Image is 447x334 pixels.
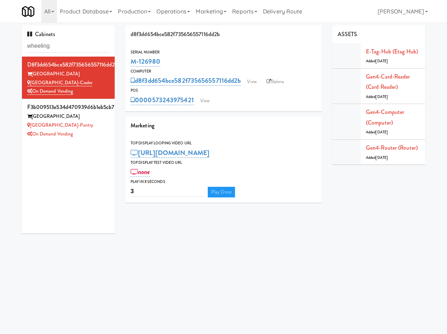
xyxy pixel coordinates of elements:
a: [GEOGRAPHIC_DATA]-Cooler [27,79,93,86]
div: d8f3dd654bce582f735656557116dd2b [27,59,110,70]
div: [GEOGRAPHIC_DATA] [27,112,110,121]
div: [GEOGRAPHIC_DATA] [27,70,110,79]
div: d8f3dd654bce582f735656557116dd2b [125,25,322,44]
div: POS [131,87,316,94]
a: View [243,76,260,87]
span: Cabinets [27,30,56,38]
span: Added [366,155,388,160]
div: Serial Number [131,49,316,56]
a: Gen4-computer (Computer) [366,108,404,127]
a: Play Once [208,187,235,197]
img: Micromart [22,5,34,18]
a: On Demand Vending [27,131,73,137]
a: 0000573243975421 [131,95,194,105]
li: d8f3dd654bce582f735656557116dd2b[GEOGRAPHIC_DATA] [GEOGRAPHIC_DATA]-CoolerOn Demand Vending [22,57,115,99]
span: [DATE] [376,58,388,64]
span: Added [366,129,388,135]
span: [DATE] [376,94,388,99]
a: E-tag-hub (Etag Hub) [366,47,418,56]
a: Balena [263,76,288,87]
div: Top Display Test Video Url [131,159,316,166]
a: [GEOGRAPHIC_DATA]-Pantry [27,122,93,128]
a: [URL][DOMAIN_NAME] [131,148,210,158]
div: Top Display Looping Video Url [131,140,316,147]
li: f3b009513e534d470939d6b1eb5cb753[GEOGRAPHIC_DATA] [GEOGRAPHIC_DATA]-PantryOn Demand Vending [22,99,115,141]
a: Gen4-card-reader (Card Reader) [366,73,410,91]
span: Added [366,94,388,99]
span: [DATE] [376,155,388,160]
span: ASSETS [338,30,357,38]
a: On Demand Vending [27,88,73,95]
a: View [197,96,213,106]
a: none [131,167,150,177]
span: [DATE] [376,129,388,135]
input: Search cabinets [27,40,110,53]
div: Play in X seconds [131,178,316,185]
span: Added [366,58,388,64]
div: f3b009513e534d470939d6b1eb5cb753 [27,102,110,113]
a: d8f3dd654bce582f735656557116dd2b [131,76,241,86]
a: Gen4-router (Router) [366,144,418,152]
a: M-126980 [131,57,160,67]
div: Computer [131,68,316,75]
span: Marketing [131,121,154,129]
